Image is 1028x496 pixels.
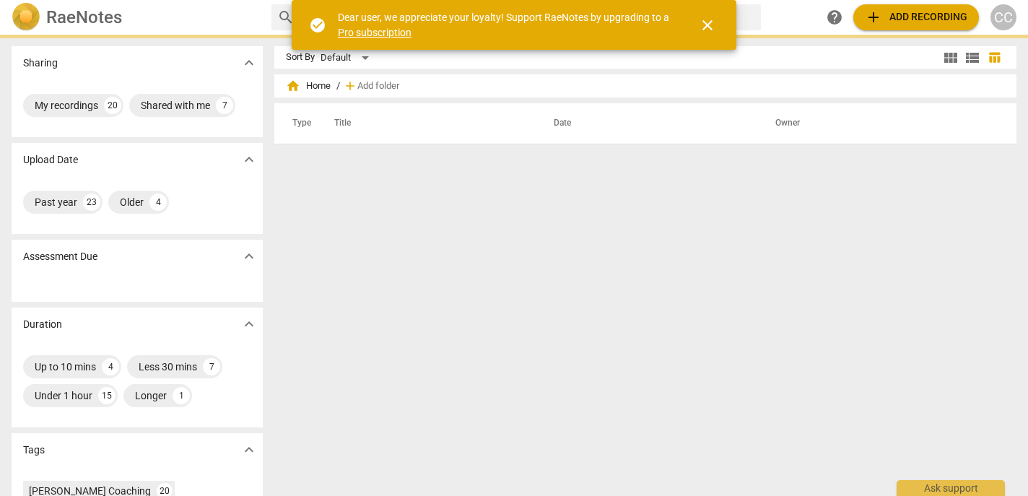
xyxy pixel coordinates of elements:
button: Close [690,8,725,43]
p: Tags [23,443,45,458]
div: 23 [83,193,100,211]
th: Date [536,103,758,144]
span: expand_more [240,316,258,333]
p: Upload Date [23,152,78,167]
div: Dear user, we appreciate your loyalty! Support RaeNotes by upgrading to a [338,10,673,40]
div: 7 [203,358,220,375]
button: Show more [238,52,260,74]
button: Tile view [940,47,962,69]
div: 4 [102,358,119,375]
span: view_list [964,49,981,66]
div: Shared with me [141,98,210,113]
span: table_chart [988,51,1001,64]
p: Duration [23,317,62,332]
span: Add folder [357,81,399,92]
span: expand_more [240,441,258,458]
span: add [865,9,882,26]
div: Older [120,195,144,209]
div: 15 [98,387,116,404]
button: Show more [238,245,260,267]
span: add [343,79,357,93]
div: Default [321,46,374,69]
button: Table view [983,47,1005,69]
span: view_module [942,49,959,66]
span: / [336,81,340,92]
img: Logo [12,3,40,32]
button: CC [990,4,1016,30]
span: search [277,9,295,26]
h2: RaeNotes [46,7,122,27]
th: Type [281,103,317,144]
div: Up to 10 mins [35,360,96,374]
button: Show more [238,313,260,335]
p: Sharing [23,56,58,71]
button: Show more [238,149,260,170]
div: My recordings [35,98,98,113]
th: Owner [758,103,1001,144]
a: Help [822,4,848,30]
div: 7 [216,97,233,114]
div: 20 [104,97,121,114]
button: Upload [853,4,979,30]
span: check_circle [309,17,326,34]
p: Assessment Due [23,249,97,264]
div: 4 [149,193,167,211]
span: expand_more [240,54,258,71]
button: List view [962,47,983,69]
div: Past year [35,195,77,209]
div: Longer [135,388,167,403]
button: Show more [238,439,260,461]
span: Home [286,79,331,93]
a: LogoRaeNotes [12,3,260,32]
a: Pro subscription [338,27,411,38]
div: Less 30 mins [139,360,197,374]
span: Add recording [865,9,967,26]
th: Title [317,103,536,144]
span: close [699,17,716,34]
span: expand_more [240,248,258,265]
div: Sort By [286,52,315,63]
div: 1 [173,387,190,404]
div: Under 1 hour [35,388,92,403]
span: home [286,79,300,93]
span: expand_more [240,151,258,168]
span: help [826,9,843,26]
div: Ask support [897,480,1005,496]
